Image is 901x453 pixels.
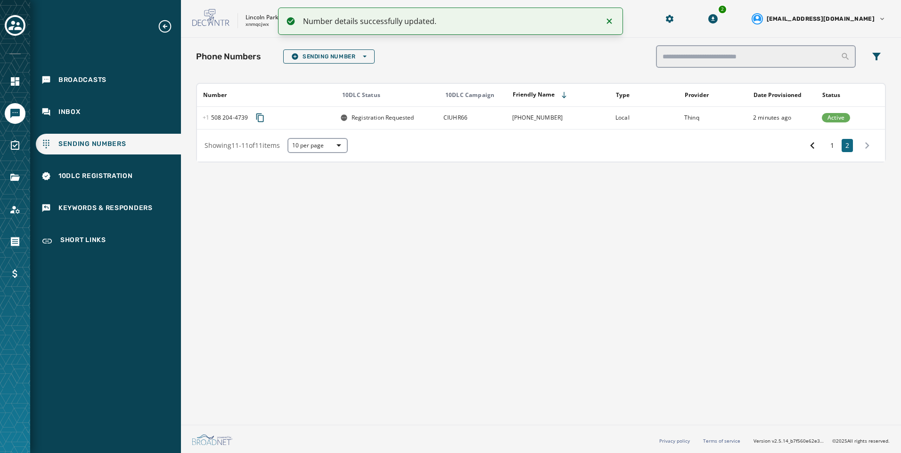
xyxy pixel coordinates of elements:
[5,263,25,284] a: Navigate to Billing
[718,5,727,14] div: 2
[36,134,181,154] a: Navigate to Sending Numbers
[283,49,375,64] button: Sending Number
[352,114,414,121] span: Registration Requested
[612,88,633,103] button: Sort by [object Object]
[610,106,679,129] td: Local
[5,71,25,92] a: Navigate to Home
[445,91,506,99] div: 10DLC Campaign
[661,10,678,27] button: Manage global settings
[36,166,181,186] a: Navigate to 10DLC Registration
[750,88,805,103] button: Sort by [object Object]
[681,88,713,103] button: Sort by [object Object]
[303,16,597,27] div: Number details successfully updated.
[5,103,25,124] a: Navigate to Messaging
[827,139,838,152] button: 1
[5,231,25,252] a: Navigate to Orders
[58,107,81,117] span: Inbox
[246,14,308,21] p: Lincoln Park Strategies
[60,235,106,247] span: Short Links
[507,106,610,129] td: [PHONE_NUMBER]
[748,9,890,28] button: User settings
[509,87,572,103] button: Sort by [object Object]
[819,88,844,103] button: Sort by [object Object]
[443,113,467,121] span: Lincoln Park Strategies will use this campaign to invite potential participants to respond to res...
[58,203,153,213] span: Keywords & Responders
[5,15,25,36] button: Toggle account select drawer
[867,47,886,66] button: Filters menu
[659,437,690,444] a: Privacy policy
[58,171,133,181] span: 10DLC Registration
[827,114,844,121] span: Active
[772,437,825,445] span: v2.5.14_b7f560e62e3347fd09829e8ac9922915a95fe427
[36,230,181,252] a: Navigate to Short Links
[58,75,106,85] span: Broadcasts
[36,198,181,218] a: Navigate to Keywords & Responders
[842,139,853,152] button: 2
[5,167,25,188] a: Navigate to Files
[203,113,211,121] span: +1
[832,437,890,444] span: © 2025 All rights reserved.
[754,437,825,445] span: Version
[342,91,437,99] div: 10DLC Status
[704,10,721,27] button: Download Menu
[5,135,25,156] a: Navigate to Surveys
[36,70,181,90] a: Navigate to Broadcasts
[36,102,181,122] a: Navigate to Inbox
[203,114,248,121] span: 508 204 - 4739
[291,53,367,60] span: Sending Number
[157,19,180,34] button: Expand sub nav menu
[196,50,261,63] h2: Phone Numbers
[199,88,230,103] button: Sort by [object Object]
[252,109,269,126] button: Copy phone number to clipboard
[246,21,269,28] p: xnmqcjwx
[292,142,343,149] span: 10 per page
[205,141,280,150] span: Showing 11 - 11 of 11 items
[703,437,740,444] a: Terms of service
[679,106,747,129] td: Thinq
[767,15,875,23] span: [EMAIL_ADDRESS][DOMAIN_NAME]
[5,199,25,220] a: Navigate to Account
[287,138,348,153] button: 10 per page
[747,106,816,129] td: 2 minutes ago
[58,139,126,149] span: Sending Numbers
